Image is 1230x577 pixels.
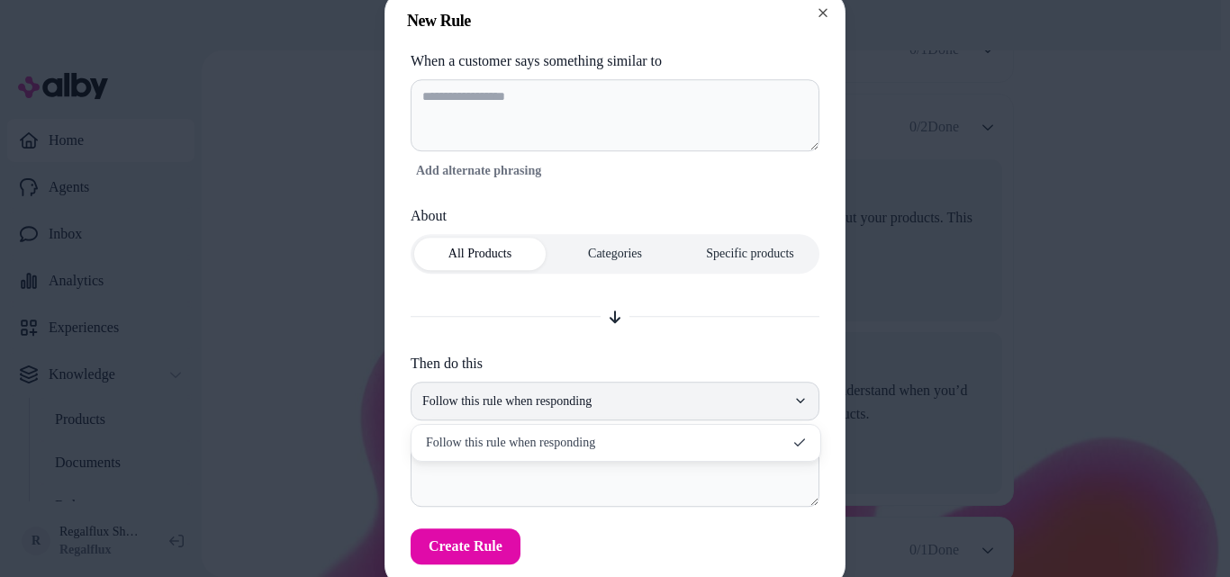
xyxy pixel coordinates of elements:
[411,158,547,184] button: Add alternate phrasing
[411,528,520,564] button: Create Rule
[411,50,819,72] label: When a customer says something similar to
[426,434,595,452] span: Follow this rule when responding
[684,238,816,270] button: Specific products
[414,238,546,270] button: All Products
[411,353,819,374] label: Then do this
[549,238,681,270] button: Categories
[411,205,819,227] label: About
[407,13,823,29] h2: New Rule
